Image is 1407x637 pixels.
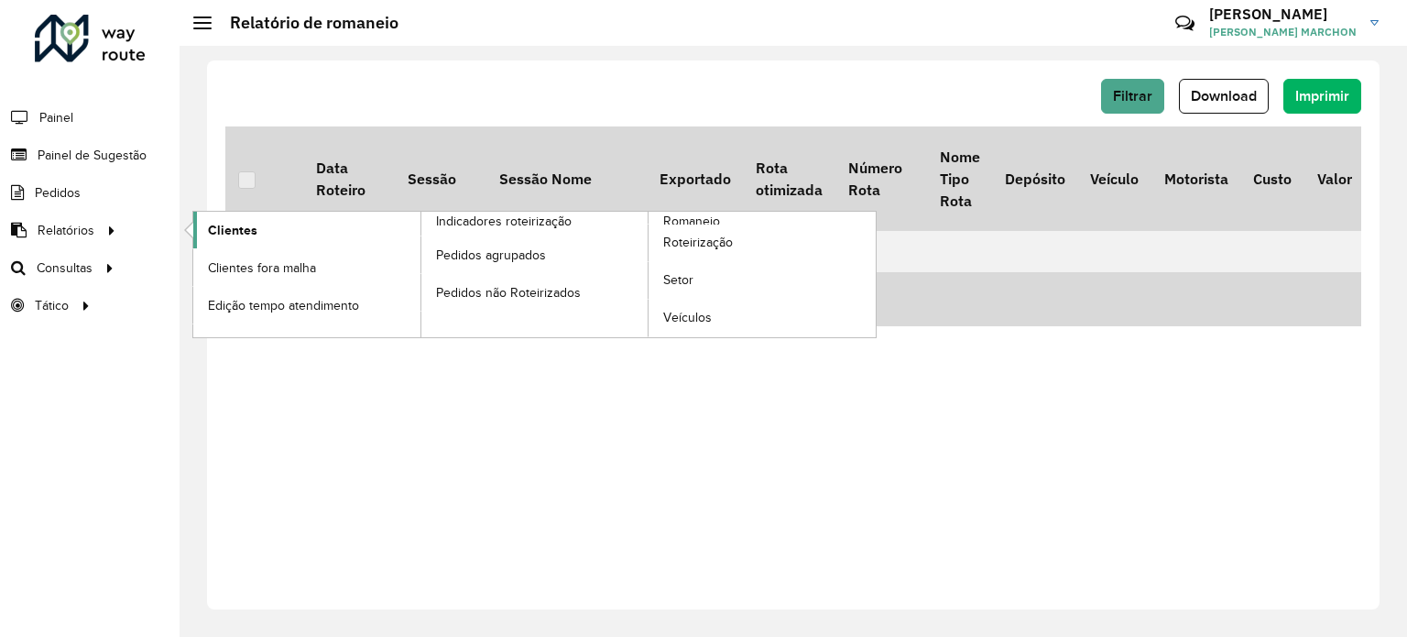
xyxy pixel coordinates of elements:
span: Clientes fora malha [208,258,316,278]
h2: Relatório de romaneio [212,13,398,33]
span: [PERSON_NAME] MARCHON [1209,24,1357,40]
span: Filtrar [1113,88,1152,104]
span: Edição tempo atendimento [208,296,359,315]
th: Data Roteiro [303,126,395,231]
th: Custo [1240,126,1303,231]
span: Tático [35,296,69,315]
th: Exportado [647,126,743,231]
span: Clientes [208,221,257,240]
span: Setor [663,270,693,290]
a: Roteirização [649,225,876,261]
th: Sessão [395,126,486,231]
th: Valor [1304,126,1364,231]
a: Indicadores roteirização [193,212,649,337]
th: Veículo [1078,126,1151,231]
span: Pedidos [35,183,81,203]
span: Painel de Sugestão [38,146,147,165]
a: Edição tempo atendimento [193,287,420,324]
th: Motorista [1151,126,1240,231]
th: Nome Tipo Rota [927,126,992,231]
a: Contato Rápido [1165,4,1205,43]
a: Clientes [193,212,420,248]
a: Pedidos não Roteirizados [421,274,649,311]
button: Filtrar [1101,79,1164,114]
button: Imprimir [1283,79,1361,114]
button: Download [1179,79,1269,114]
span: Pedidos não Roteirizados [436,283,581,302]
h3: [PERSON_NAME] [1209,5,1357,23]
span: Relatórios [38,221,94,240]
span: Roteirização [663,233,733,252]
span: Veículos [663,308,712,327]
span: Romaneio [663,212,720,231]
th: Depósito [992,126,1077,231]
a: Romaneio [421,212,877,337]
a: Pedidos agrupados [421,236,649,273]
th: Número Rota [835,126,927,231]
th: Rota otimizada [743,126,834,231]
th: Sessão Nome [486,126,647,231]
span: Painel [39,108,73,127]
span: Pedidos agrupados [436,246,546,265]
a: Clientes fora malha [193,249,420,286]
span: Indicadores roteirização [436,212,572,231]
span: Download [1191,88,1257,104]
span: Consultas [37,258,93,278]
a: Veículos [649,300,876,336]
a: Setor [649,262,876,299]
span: Imprimir [1295,88,1349,104]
